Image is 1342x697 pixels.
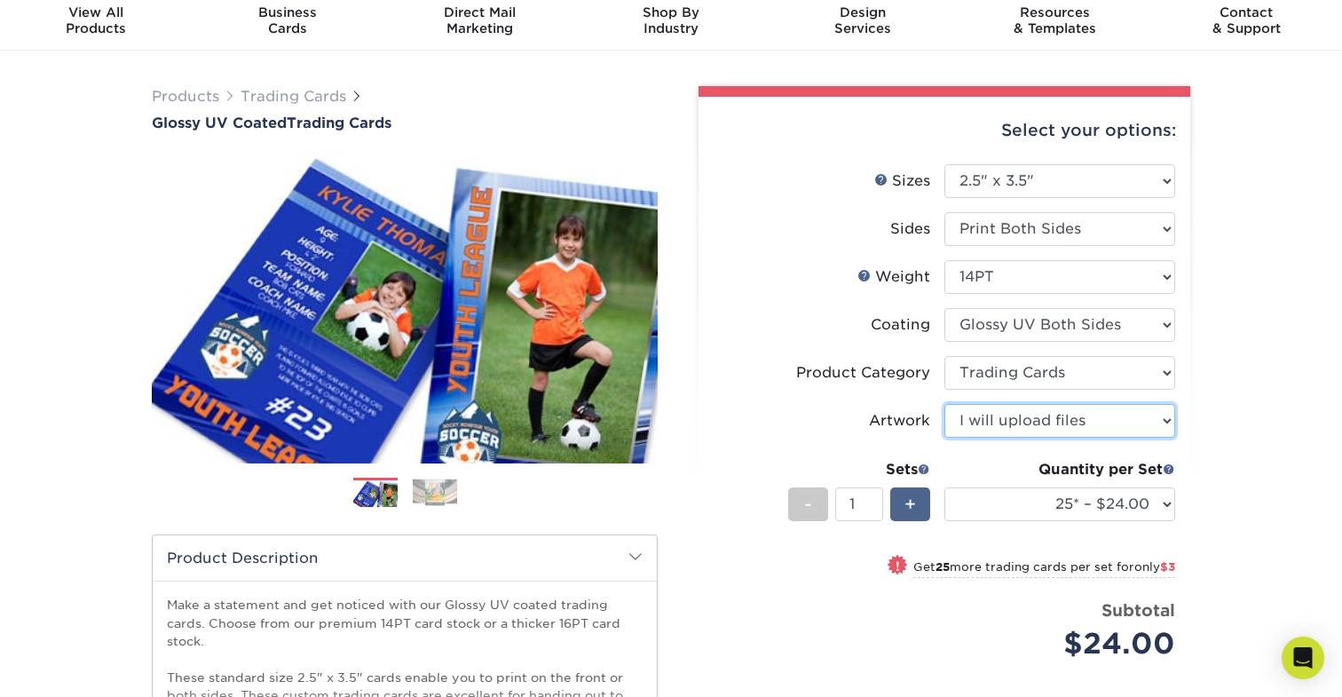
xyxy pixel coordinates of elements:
img: Trading Cards 02 [413,479,457,506]
div: Services [767,4,959,36]
div: Sets [788,459,930,480]
span: ! [896,557,900,575]
span: - [804,491,812,518]
span: only [1134,560,1175,574]
div: Coating [871,314,930,336]
div: Industry [575,4,767,36]
div: Sides [890,218,930,240]
img: Trading Cards 01 [353,479,398,510]
a: Glossy UV CoatedTrading Cards [152,115,658,131]
div: Product Category [796,362,930,384]
span: Shop By [575,4,767,20]
div: Select your options: [713,97,1176,164]
span: Business [192,4,383,20]
div: & Templates [959,4,1150,36]
strong: 25 [935,560,950,574]
div: Artwork [869,410,930,432]
div: Quantity per Set [944,459,1175,480]
span: Direct Mail [383,4,575,20]
span: Design [767,4,959,20]
a: Trading Cards [241,88,346,105]
div: Marketing [383,4,575,36]
div: Sizes [874,170,930,192]
strong: Subtotal [1101,600,1175,620]
h1: Trading Cards [152,115,658,131]
span: + [904,491,916,518]
div: Cards [192,4,383,36]
span: Resources [959,4,1150,20]
a: Products [152,88,219,105]
span: Glossy UV Coated [152,115,287,131]
h2: Product Description [153,535,657,581]
div: Open Intercom Messenger [1282,637,1324,679]
img: Glossy UV Coated 01 [152,133,658,483]
div: $24.00 [958,622,1175,665]
span: $3 [1160,560,1175,574]
div: & Support [1150,4,1342,36]
span: Contact [1150,4,1342,20]
small: Get more trading cards per set for [913,560,1175,578]
div: Weight [857,266,930,288]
